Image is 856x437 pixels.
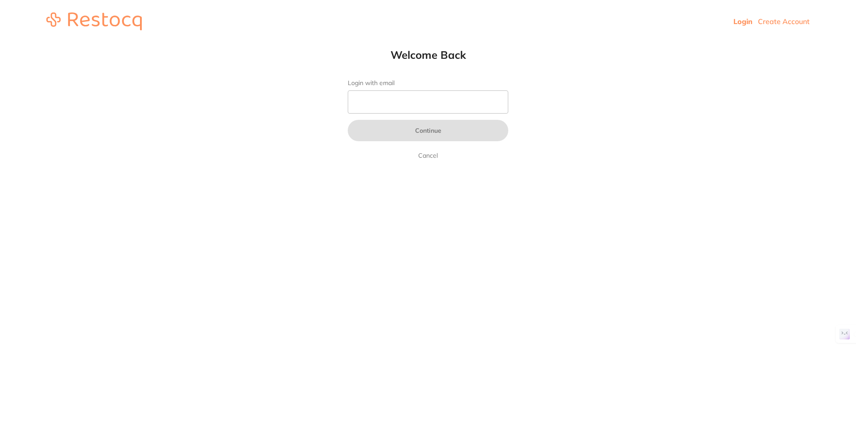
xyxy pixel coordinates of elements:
a: Login [733,17,753,26]
a: Create Account [758,17,810,26]
button: Continue [348,120,508,141]
a: Cancel [416,150,440,161]
img: restocq_logo.svg [46,12,142,30]
label: Login with email [348,79,508,87]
